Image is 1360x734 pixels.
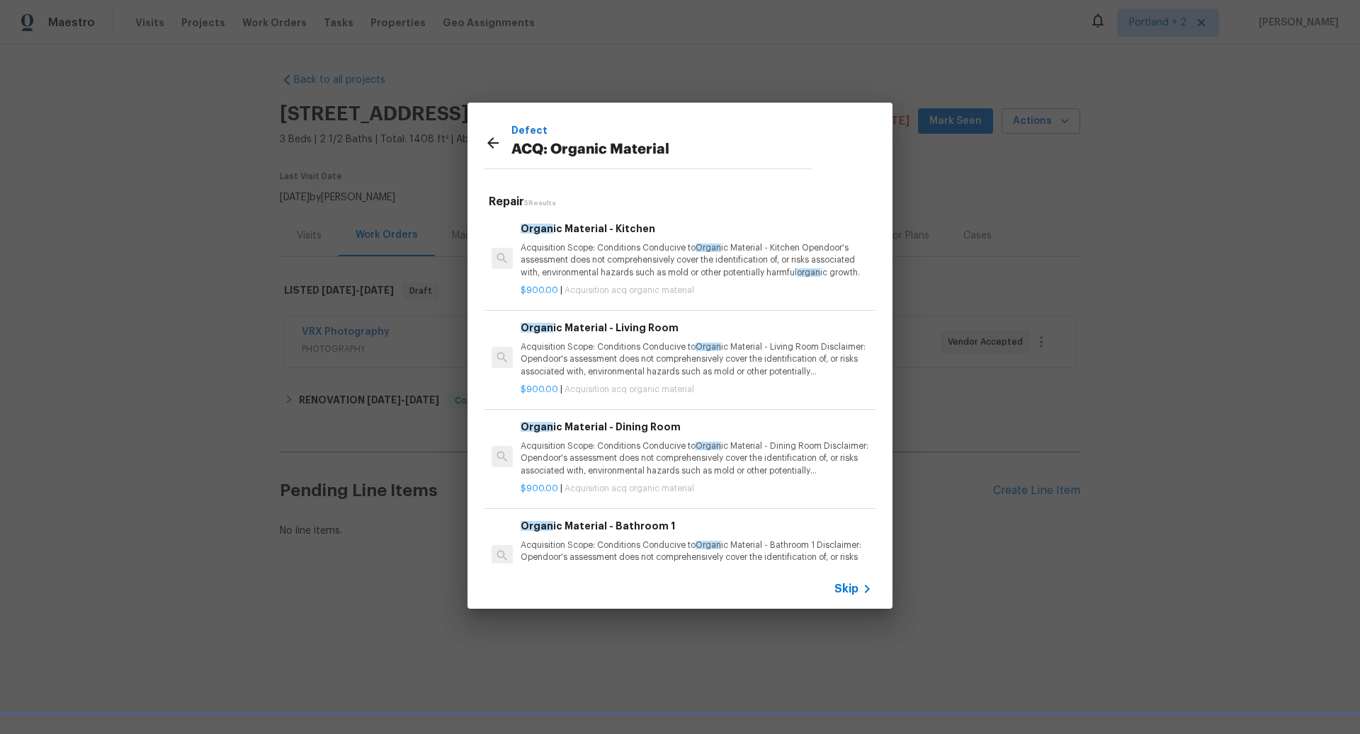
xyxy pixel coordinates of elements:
span: Organ [521,422,553,432]
p: ACQ: Organic Material [511,139,812,161]
span: Organ [696,442,721,450]
h6: ic Material - Living Room [521,320,872,336]
span: organ [797,268,820,277]
p: Defect [511,122,812,138]
span: Acquisition acq organic material [565,484,694,493]
h6: ic Material - Kitchen [521,221,872,236]
p: Acquisition Scope: Conditions Conducive to ic Material - Bathroom 1 Disclaimer: Opendoor's assess... [521,539,872,575]
p: Acquisition Scope: Conditions Conducive to ic Material - Kitchen Opendoor's assessment does not c... [521,242,872,278]
p: Acquisition Scope: Conditions Conducive to ic Material - Living Room Disclaimer: Opendoor's asses... [521,341,872,377]
span: $900.00 [521,484,558,493]
span: Organ [521,521,553,531]
span: Organ [696,541,721,549]
span: Organ [696,343,721,351]
p: | [521,384,872,396]
span: Acquisition acq organic material [565,385,694,394]
h6: ic Material - Dining Room [521,419,872,435]
span: $900.00 [521,286,558,294]
h6: ic Material - Bathroom 1 [521,518,872,534]
span: Skip [834,582,858,596]
span: 5 Results [524,200,556,207]
p: Acquisition Scope: Conditions Conducive to ic Material - Dining Room Disclaimer: Opendoor's asses... [521,440,872,476]
span: Organ [696,243,721,252]
h5: Repair [489,195,875,210]
span: Organ [521,323,553,333]
p: | [521,483,872,495]
p: | [521,285,872,297]
span: Acquisition acq organic material [565,286,694,294]
span: Organ [521,224,553,234]
span: $900.00 [521,385,558,394]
